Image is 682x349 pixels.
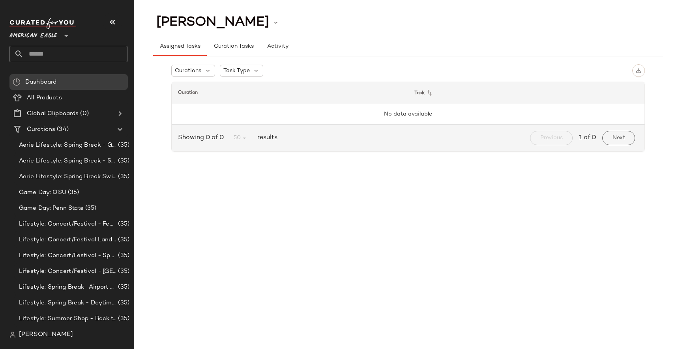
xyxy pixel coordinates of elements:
[267,43,289,50] span: Activity
[19,188,66,197] span: Game Day: OSU
[27,93,62,103] span: All Products
[172,104,645,125] td: No data available
[602,131,635,145] button: Next
[116,235,129,244] span: (35)
[116,314,129,323] span: (35)
[19,235,116,244] span: Lifestyle: Concert/Festival Landing Page
[636,68,641,73] img: svg%3e
[9,18,77,29] img: cfy_white_logo.C9jOOHJF.svg
[13,78,21,86] img: svg%3e
[116,141,129,150] span: (35)
[19,157,116,166] span: Aerie Lifestyle: Spring Break - Sporty
[9,27,57,41] span: American Eagle
[19,251,116,260] span: Lifestyle: Concert/Festival - Sporty
[579,133,596,143] span: 1 of 0
[116,220,129,229] span: (35)
[84,204,97,213] span: (35)
[223,67,250,75] span: Task Type
[116,157,129,166] span: (35)
[213,43,253,50] span: Curation Tasks
[175,67,201,75] span: Curations
[19,330,73,340] span: [PERSON_NAME]
[27,125,55,134] span: Curations
[19,267,116,276] span: Lifestyle: Concert/Festival - [GEOGRAPHIC_DATA]
[19,220,116,229] span: Lifestyle: Concert/Festival - Femme
[178,133,227,143] span: Showing 0 of 0
[25,78,56,87] span: Dashboard
[159,43,200,50] span: Assigned Tasks
[116,251,129,260] span: (35)
[19,314,116,323] span: Lifestyle: Summer Shop - Back to School Essentials
[116,267,129,276] span: (35)
[19,172,116,181] span: Aerie Lifestyle: Spring Break Swimsuits Landing Page
[156,15,269,30] span: [PERSON_NAME]
[172,82,408,104] th: Curation
[79,109,88,118] span: (0)
[19,283,116,292] span: Lifestyle: Spring Break- Airport Style
[66,188,79,197] span: (35)
[116,299,129,308] span: (35)
[612,135,625,141] span: Next
[19,204,84,213] span: Game Day: Penn State
[116,172,129,181] span: (35)
[19,141,116,150] span: Aerie Lifestyle: Spring Break - Girly/Femme
[27,109,79,118] span: Global Clipboards
[9,332,16,338] img: svg%3e
[55,125,69,134] span: (34)
[19,299,116,308] span: Lifestyle: Spring Break - Daytime Casual
[116,283,129,292] span: (35)
[408,82,645,104] th: Task
[254,133,277,143] span: results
